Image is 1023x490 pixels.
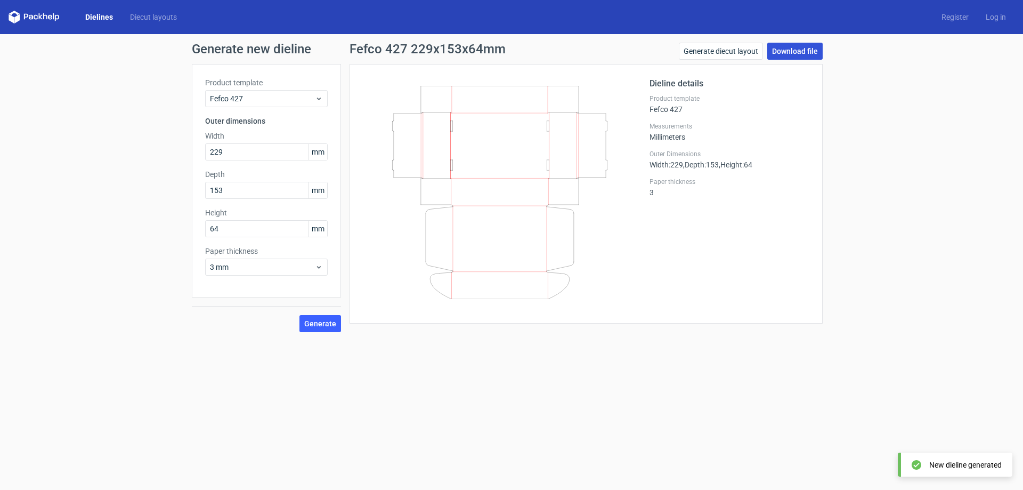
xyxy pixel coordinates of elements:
[679,43,763,60] a: Generate diecut layout
[205,116,328,126] h3: Outer dimensions
[649,150,809,158] label: Outer Dimensions
[649,178,809,186] label: Paper thickness
[649,122,809,141] div: Millimeters
[767,43,823,60] a: Download file
[933,12,977,22] a: Register
[350,43,506,55] h1: Fefco 427 229x153x64mm
[121,12,185,22] a: Diecut layouts
[308,144,327,160] span: mm
[719,160,752,169] span: , Height : 64
[308,182,327,198] span: mm
[304,320,336,327] span: Generate
[649,122,809,131] label: Measurements
[299,315,341,332] button: Generate
[210,262,315,272] span: 3 mm
[205,169,328,180] label: Depth
[205,131,328,141] label: Width
[308,221,327,237] span: mm
[210,93,315,104] span: Fefco 427
[205,77,328,88] label: Product template
[649,94,809,103] label: Product template
[205,246,328,256] label: Paper thickness
[192,43,831,55] h1: Generate new dieline
[683,160,719,169] span: , Depth : 153
[649,77,809,90] h2: Dieline details
[977,12,1014,22] a: Log in
[205,207,328,218] label: Height
[929,460,1002,470] div: New dieline generated
[649,94,809,114] div: Fefco 427
[649,160,683,169] span: Width : 229
[77,12,121,22] a: Dielines
[649,178,809,197] div: 3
